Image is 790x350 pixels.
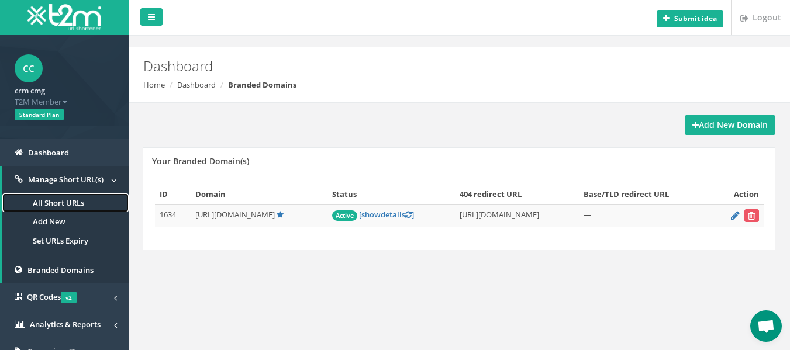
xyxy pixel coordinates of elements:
span: T2M Member [15,96,114,108]
a: Home [143,79,165,90]
h2: Dashboard [143,58,667,74]
th: Action [712,184,764,205]
span: Standard Plan [15,109,64,120]
img: T2M [27,4,101,30]
td: [URL][DOMAIN_NAME] [455,205,579,227]
th: Domain [191,184,327,205]
h5: Your Branded Domain(s) [152,157,249,165]
b: Submit idea [674,13,717,23]
div: Open chat [750,310,782,342]
span: show [361,209,381,220]
span: [URL][DOMAIN_NAME] [195,209,275,220]
button: Submit idea [657,10,723,27]
span: Dashboard [28,147,69,158]
th: Base/TLD redirect URL [579,184,711,205]
td: 1634 [155,205,191,227]
span: QR Codes [27,292,77,302]
strong: Branded Domains [228,79,296,90]
a: Add New Domain [685,115,775,135]
th: Status [327,184,455,205]
span: Active [332,210,357,221]
a: crm cmg T2M Member [15,82,114,107]
span: Branded Domains [27,265,94,275]
strong: crm cmg [15,85,45,96]
a: Add New [2,212,129,231]
th: 404 redirect URL [455,184,579,205]
span: Manage Short URL(s) [28,174,104,185]
a: All Short URLs [2,193,129,213]
span: v2 [61,292,77,303]
span: cc [15,54,43,82]
a: [showdetails] [359,209,414,220]
a: Set URLs Expiry [2,231,129,251]
a: Dashboard [177,79,216,90]
span: Analytics & Reports [30,319,101,330]
td: — [579,205,711,227]
a: Default [277,209,284,220]
th: ID [155,184,191,205]
strong: Add New Domain [692,119,768,130]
